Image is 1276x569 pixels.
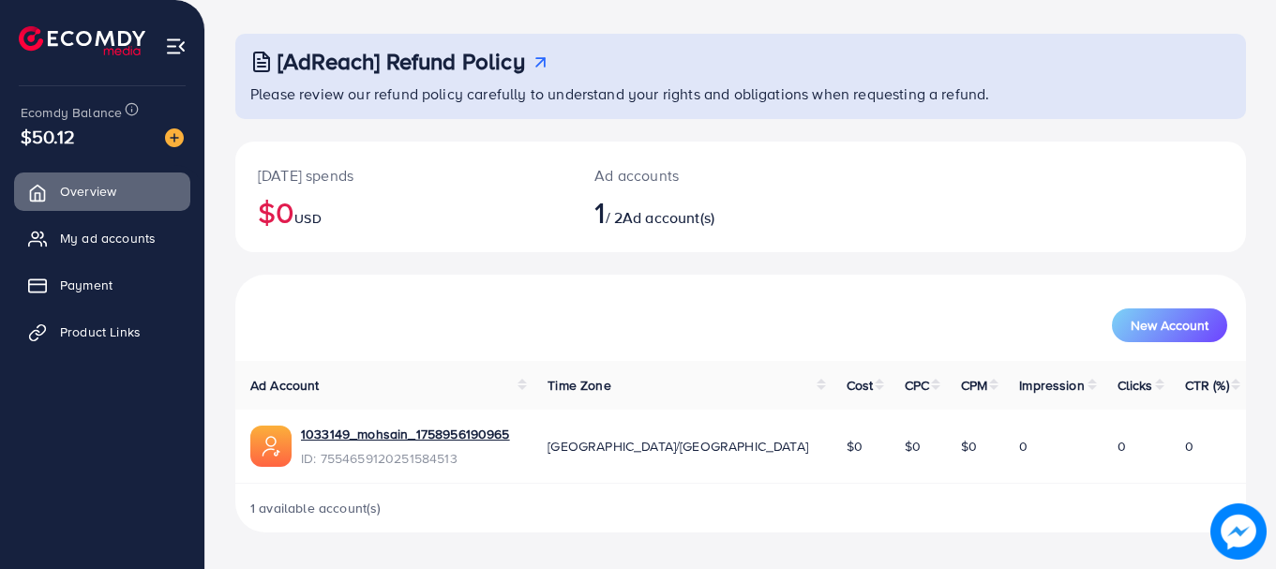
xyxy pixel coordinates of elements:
[1118,437,1126,456] span: 0
[165,128,184,147] img: image
[594,164,803,187] p: Ad accounts
[594,190,605,233] span: 1
[961,376,987,395] span: CPM
[60,229,156,247] span: My ad accounts
[1112,308,1227,342] button: New Account
[14,313,190,351] a: Product Links
[60,322,141,341] span: Product Links
[548,437,808,456] span: [GEOGRAPHIC_DATA]/[GEOGRAPHIC_DATA]
[250,426,292,467] img: ic-ads-acc.e4c84228.svg
[548,376,610,395] span: Time Zone
[165,36,187,57] img: menu
[278,48,525,75] h3: [AdReach] Refund Policy
[847,376,874,395] span: Cost
[250,82,1235,105] p: Please review our refund policy carefully to understand your rights and obligations when requesti...
[1019,437,1028,456] span: 0
[60,276,113,294] span: Payment
[250,499,382,517] span: 1 available account(s)
[294,209,321,228] span: USD
[1185,437,1193,456] span: 0
[301,425,510,443] a: 1033149_mohsain_1758956190965
[1019,376,1085,395] span: Impression
[21,123,75,150] span: $50.12
[1118,376,1153,395] span: Clicks
[60,182,116,201] span: Overview
[1185,376,1229,395] span: CTR (%)
[19,26,145,55] img: logo
[301,449,510,468] span: ID: 7554659120251584513
[14,172,190,210] a: Overview
[847,437,863,456] span: $0
[905,437,921,456] span: $0
[623,207,714,228] span: Ad account(s)
[21,103,122,122] span: Ecomdy Balance
[14,266,190,304] a: Payment
[961,437,977,456] span: $0
[905,376,929,395] span: CPC
[258,164,549,187] p: [DATE] spends
[1210,503,1267,560] img: image
[594,194,803,230] h2: / 2
[250,376,320,395] span: Ad Account
[1131,319,1208,332] span: New Account
[14,219,190,257] a: My ad accounts
[258,194,549,230] h2: $0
